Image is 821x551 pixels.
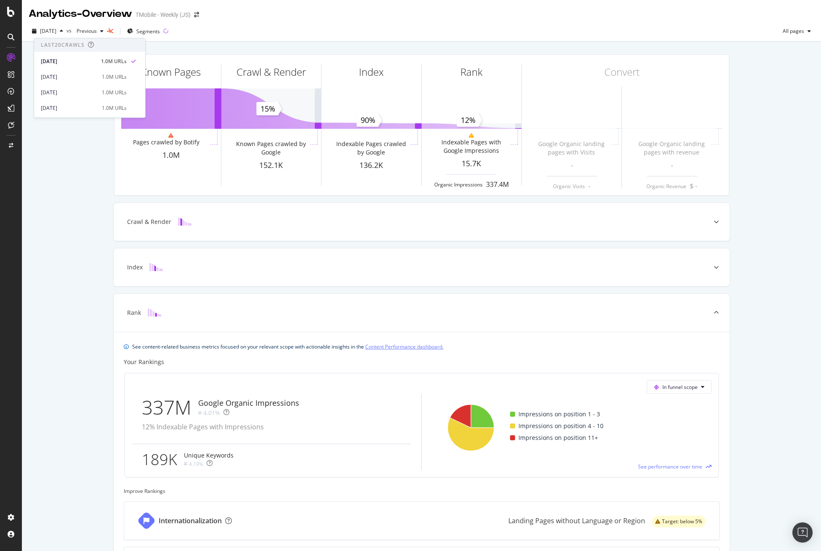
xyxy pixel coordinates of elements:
[102,104,127,112] div: 1.0M URLs
[236,65,306,79] div: Crawl & Render
[121,150,221,161] div: 1.0M
[233,140,308,157] div: Known Pages crawled by Google
[508,516,645,526] div: Landing Pages without Language or Region
[149,263,163,271] img: block-icon
[41,41,85,48] div: Last 20 Crawls
[41,73,97,81] div: [DATE]
[198,398,299,409] div: Google Organic Impressions
[652,516,706,527] div: warning label
[132,342,444,351] div: See content-related business metrics focused on your relevant scope with actionable insights in the
[159,516,222,526] div: Internationalization
[133,138,199,146] div: Pages crawled by Botify
[638,463,712,470] a: See performance over time
[518,433,598,443] span: Impressions on position 11+
[148,309,161,317] img: block-icon
[124,501,720,540] a: InternationalizationLanding Pages without Language or Regionwarning label
[460,65,483,79] div: Rank
[102,89,127,96] div: 1.0M URLs
[136,11,191,19] div: TMobile - Weekly (JS)
[127,309,141,317] div: Rank
[779,27,804,35] span: All pages
[792,522,813,543] div: Open Intercom Messenger
[194,12,199,18] div: arrow-right-arrow-left
[127,263,143,272] div: Index
[101,58,127,65] div: 1.0M URLs
[142,394,198,421] div: 337M
[136,28,160,35] span: Segments
[189,460,203,468] div: 4.19%
[29,24,66,38] button: [DATE]
[40,27,56,35] span: 2025 Oct. 3rd
[124,342,720,351] div: info banner
[433,138,509,155] div: Indexable Pages with Google Impressions
[141,65,201,79] div: Known Pages
[184,463,187,465] img: Equal
[124,487,720,495] div: Improve Rankings
[779,24,814,38] button: All pages
[434,181,483,188] div: Organic Impressions
[41,58,96,65] div: [DATE]
[124,358,164,366] div: Your Rankings
[486,180,509,189] div: 337.4M
[41,89,97,96] div: [DATE]
[321,160,421,171] div: 136.2K
[66,27,73,34] span: vs
[518,409,600,419] span: Impressions on position 1 - 3
[184,451,234,460] div: Unique Keywords
[142,449,184,470] div: 189K
[662,383,698,391] span: In funnel scope
[359,65,384,79] div: Index
[638,463,702,470] span: See performance over time
[203,409,220,417] div: 4.01%
[41,104,97,112] div: [DATE]
[422,158,521,169] div: 15.7K
[198,412,202,414] img: Equal
[647,380,712,394] button: In funnel scope
[102,73,127,81] div: 1.0M URLs
[73,24,107,38] button: Previous
[333,140,409,157] div: Indexable Pages crawled by Google
[127,218,171,226] div: Crawl & Render
[365,342,444,351] a: Content Performance dashboard.
[178,218,191,226] img: block-icon
[221,160,321,171] div: 152.1K
[29,7,132,21] div: Analytics - Overview
[445,394,497,460] svg: A chart.
[73,27,97,35] span: Previous
[124,24,163,38] button: Segments
[662,519,702,524] span: Target: below 5%
[518,421,603,431] span: Impressions on position 4 - 10
[142,422,311,432] div: 12% Indexable Pages with Impressions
